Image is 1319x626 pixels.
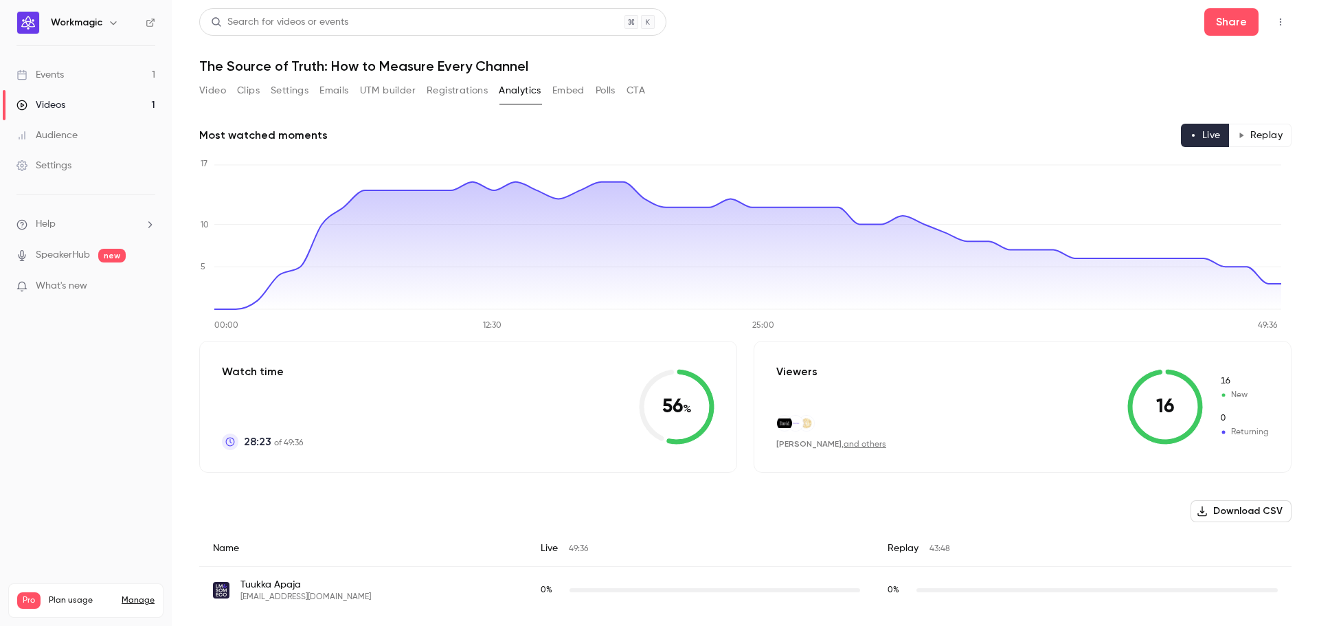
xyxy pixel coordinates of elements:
[199,567,1292,614] div: tuukka.apaja@lmsomeco.fi
[776,439,842,449] span: [PERSON_NAME]
[271,80,308,102] button: Settings
[1191,500,1292,522] button: Download CSV
[16,68,64,82] div: Events
[483,322,501,330] tspan: 12:30
[199,80,226,102] button: Video
[319,80,348,102] button: Emails
[552,80,585,102] button: Embed
[799,416,814,431] img: kindredbravely.com
[201,263,205,271] tspan: 5
[199,58,1292,74] h1: The Source of Truth: How to Measure Every Channel
[527,530,874,567] div: Live
[17,592,41,609] span: Pro
[929,545,950,553] span: 43:48
[1219,375,1269,388] span: New
[244,434,303,450] p: of 49:36
[199,127,328,144] h2: Most watched moments
[1219,389,1269,401] span: New
[199,530,527,567] div: Name
[201,221,209,230] tspan: 10
[776,438,886,450] div: ,
[240,592,371,603] span: [EMAIL_ADDRESS][DOMAIN_NAME]
[627,80,645,102] button: CTA
[237,80,260,102] button: Clips
[1258,322,1278,330] tspan: 49:36
[777,418,792,429] img: davidprotein.com
[222,364,303,380] p: Watch time
[16,98,65,112] div: Videos
[240,578,371,592] span: Tuukka Apaja
[36,248,90,262] a: SpeakerHub
[596,80,616,102] button: Polls
[98,249,126,262] span: new
[360,80,416,102] button: UTM builder
[244,434,271,450] span: 28:23
[16,159,71,172] div: Settings
[36,279,87,293] span: What's new
[874,530,1292,567] div: Replay
[201,160,207,168] tspan: 17
[499,80,541,102] button: Analytics
[1204,8,1259,36] button: Share
[1270,11,1292,33] button: Top Bar Actions
[122,595,155,606] a: Manage
[776,364,818,380] p: Viewers
[36,217,56,232] span: Help
[1229,124,1292,147] button: Replay
[16,128,78,142] div: Audience
[1219,412,1269,425] span: Returning
[51,16,102,30] h6: Workmagic
[788,416,803,431] img: workmagic.io
[213,582,229,599] img: lmsomeco.fi
[211,15,348,30] div: Search for videos or events
[16,217,155,232] li: help-dropdown-opener
[1219,426,1269,438] span: Returning
[752,322,774,330] tspan: 25:00
[49,595,113,606] span: Plan usage
[569,545,588,553] span: 49:36
[888,586,899,594] span: 0 %
[888,584,910,596] span: Replay watch time
[541,586,552,594] span: 0 %
[541,584,563,596] span: Live watch time
[214,322,238,330] tspan: 00:00
[1181,124,1230,147] button: Live
[427,80,488,102] button: Registrations
[844,440,886,449] a: and others
[17,12,39,34] img: Workmagic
